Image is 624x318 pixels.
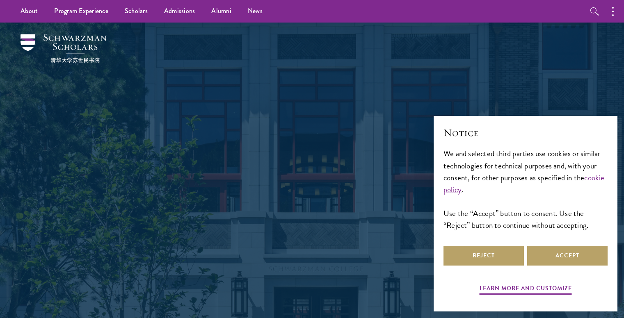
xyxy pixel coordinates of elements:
[480,283,572,296] button: Learn more and customize
[443,172,605,195] a: cookie policy
[527,246,608,266] button: Accept
[443,246,524,266] button: Reject
[443,148,608,231] div: We and selected third parties use cookies or similar technologies for technical purposes and, wit...
[21,34,107,63] img: Schwarzman Scholars
[443,126,608,140] h2: Notice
